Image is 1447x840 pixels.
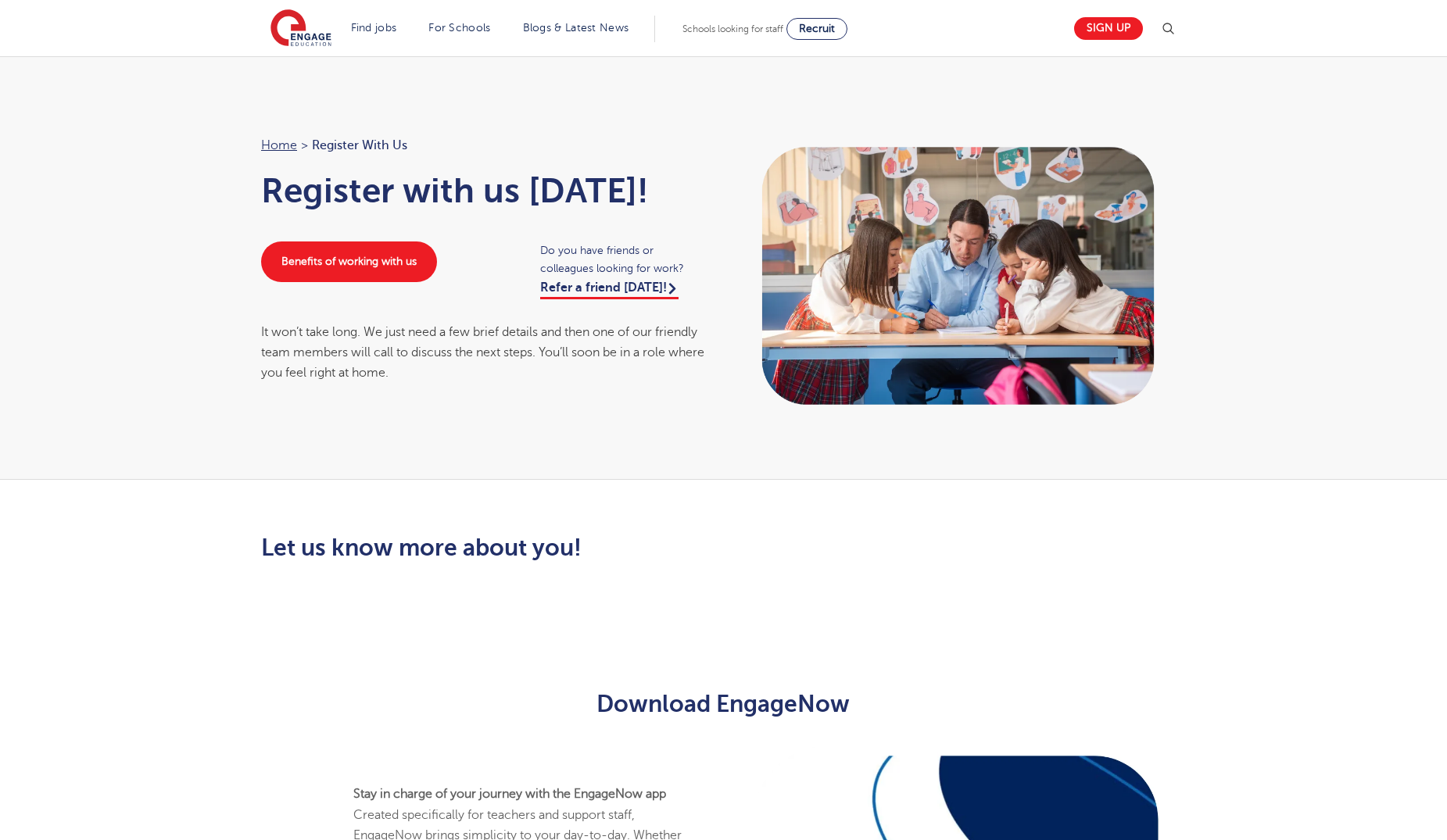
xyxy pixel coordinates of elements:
[351,22,397,34] a: Find jobs
[261,241,437,282] a: Benefits of working with us
[270,9,331,48] img: Engage Education
[682,23,783,34] span: Schools looking for staff
[261,135,708,155] nav: breadcrumb
[312,135,407,155] span: Register with us
[261,171,708,210] h1: Register with us [DATE]!
[428,22,490,34] a: For Schools
[261,534,870,561] h2: Let us know more about you!
[301,138,308,152] span: >
[353,787,666,801] strong: Stay in charge of your journey with the EngageNow app
[540,281,679,299] a: Refer a friend [DATE]!
[523,22,629,34] a: Blogs & Latest News
[261,138,297,152] a: Home
[799,23,835,34] span: Recruit
[340,691,1107,717] h2: Download EngageNow
[1074,17,1143,40] a: Sign up
[261,322,708,384] div: It won’t take long. We just need a few brief details and then one of our friendly team members wi...
[786,18,847,40] a: Recruit
[540,241,708,277] span: Do you have friends or colleagues looking for work?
